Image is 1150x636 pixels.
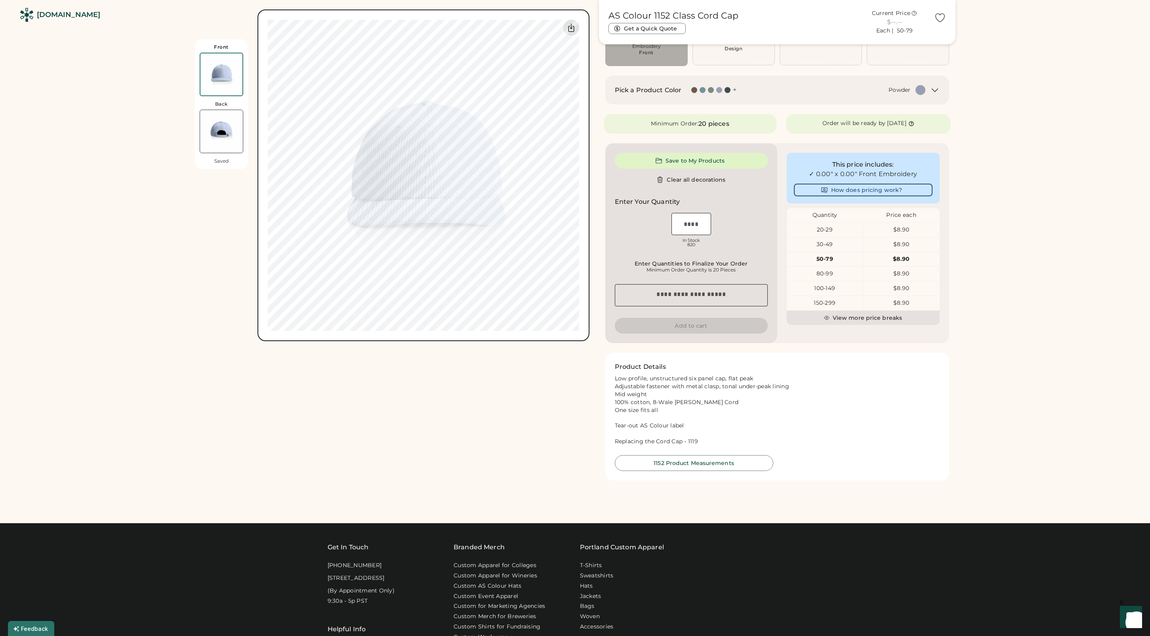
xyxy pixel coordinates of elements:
div: Branded Merch [454,543,505,552]
div: 20-29 [787,226,863,234]
div: Current Price [872,9,910,17]
a: T-Shirts [580,562,602,570]
div: + [733,85,736,94]
div: [DATE] [887,120,906,127]
a: Custom Merch for Breweries [454,613,536,621]
div: Each | 50-79 [876,27,913,35]
button: Clear all decorations [615,172,768,188]
div: Enter Quantities to Finalize Your Order [617,260,765,267]
img: AS Colour 1152 Powder Front Thumbnail [200,53,242,95]
div: Back [215,101,228,107]
iframe: Front Chat [1112,600,1146,634]
div: Price each [863,211,940,219]
div: Saved [214,158,229,164]
div: Powder [889,86,911,94]
h2: Pick a Product Color [615,85,682,95]
div: Order will be ready by [822,120,886,127]
div: Download Front Mockup [563,20,579,36]
div: Helpful Info [328,625,366,634]
img: Rendered Logo - Screens [20,8,34,22]
div: Front [639,49,654,56]
div: 50-79 [787,255,863,263]
a: Portland Custom Apparel [580,543,664,552]
div: 20 pieces [698,119,729,129]
div: (By Appointment Only) [328,587,395,595]
div: This price includes: [794,160,933,169]
a: Hats [580,582,593,590]
a: Custom for Marketing Agencies [454,602,545,610]
div: 150-299 [787,299,863,307]
a: Woven [580,613,600,621]
div: Quantity [787,211,863,219]
a: Custom Shirts for Fundraising [454,623,540,631]
div: $8.90 [863,285,940,292]
button: Get a Quick Quote [608,23,686,34]
div: Add A Design [725,39,742,52]
div: Low profile, unstructured six panel cap, flat peak Adjustable fastener with metal clasp, tonal un... [615,375,940,446]
div: $--.-- [860,17,929,27]
div: Front [214,44,229,50]
a: Jackets [580,592,601,600]
div: $8.90 [863,255,940,263]
div: [PHONE_NUMBER] [328,562,382,570]
div: [STREET_ADDRESS] [328,574,385,582]
div: Minimum Order: [651,120,699,128]
h2: Product Details [615,362,666,372]
button: How does pricing work? [794,184,933,196]
div: $8.90 [863,241,940,249]
a: Sweatshirts [580,572,614,580]
button: Save to My Products [615,153,768,169]
div: [DOMAIN_NAME] [37,10,100,20]
h2: Enter Your Quantity [615,197,680,207]
button: 1152 Product Measurements [615,455,773,471]
a: Custom AS Colour Hats [454,582,521,590]
div: $8.90 [863,299,940,307]
div: $8.90 [863,226,940,234]
div: Minimum Order Quantity is 20 Pieces [617,267,765,273]
div: 100-149 [787,285,863,292]
div: Embroidery [611,43,682,49]
button: View more price breaks [787,311,940,325]
div: In Stock 820 [671,238,711,247]
div: 9:30a - 5p PST [328,597,368,605]
div: $8.90 [863,270,940,278]
a: Accessories [580,623,614,631]
button: Add to cart [615,318,768,334]
a: Custom Event Apparel [454,592,518,600]
img: AS Colour 1152 Powder Back Thumbnail [200,110,243,153]
h1: AS Colour 1152 Class Cord Cap [608,10,738,21]
div: 30-49 [787,241,863,249]
a: Custom Apparel for Wineries [454,572,537,580]
a: Bags [580,602,595,610]
div: ✓ 0.00" x 0.00" Front Embroidery [794,169,933,179]
div: Get In Touch [328,543,369,552]
div: 80-99 [787,270,863,278]
a: Custom Apparel for Colleges [454,562,536,570]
